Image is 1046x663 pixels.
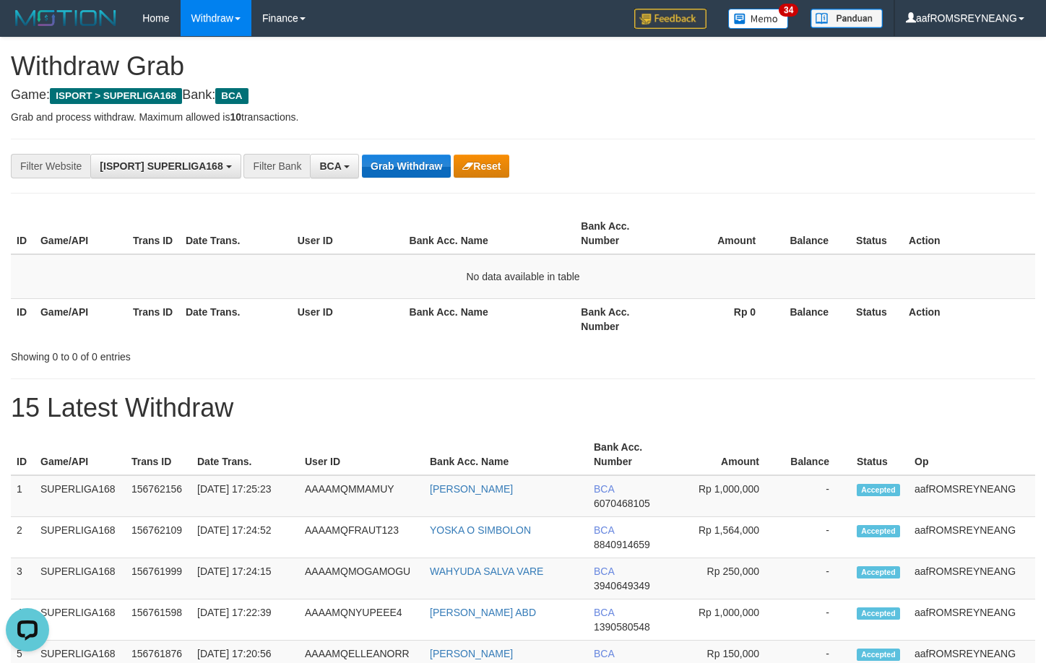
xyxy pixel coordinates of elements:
span: BCA [594,648,614,659]
img: MOTION_logo.png [11,7,121,29]
span: Accepted [857,607,900,620]
td: AAAAMQMMAMUY [299,475,424,517]
div: Filter Bank [243,154,310,178]
th: Balance [781,434,851,475]
td: Rp 1,000,000 [676,599,781,641]
th: User ID [299,434,424,475]
td: AAAAMQMOGAMOGU [299,558,424,599]
th: Status [851,434,909,475]
td: AAAAMQNYUPEEE4 [299,599,424,641]
strong: 10 [230,111,241,123]
th: Date Trans. [180,213,292,254]
a: [PERSON_NAME] ABD [430,607,536,618]
th: Bank Acc. Name [404,213,576,254]
td: 156761999 [126,558,191,599]
td: AAAAMQFRAUT123 [299,517,424,558]
th: Balance [777,298,850,339]
td: 3 [11,558,35,599]
td: 1 [11,475,35,517]
th: Status [850,298,903,339]
span: Accepted [857,566,900,578]
h4: Game: Bank: [11,88,1035,103]
th: ID [11,434,35,475]
span: Copy 6070468105 to clipboard [594,498,650,509]
td: 156762109 [126,517,191,558]
td: 4 [11,599,35,641]
th: ID [11,298,35,339]
span: BCA [594,524,614,536]
td: SUPERLIGA168 [35,517,126,558]
div: Filter Website [11,154,90,178]
th: Game/API [35,298,127,339]
th: Trans ID [127,213,180,254]
a: [PERSON_NAME] [430,648,513,659]
span: Accepted [857,525,900,537]
th: Date Trans. [191,434,299,475]
span: Copy 3940649349 to clipboard [594,580,650,591]
td: SUPERLIGA168 [35,475,126,517]
td: Rp 1,000,000 [676,475,781,517]
th: Game/API [35,434,126,475]
th: Bank Acc. Number [575,213,667,254]
span: 34 [779,4,798,17]
th: Action [903,298,1035,339]
td: SUPERLIGA168 [35,558,126,599]
th: Bank Acc. Number [575,298,667,339]
span: BCA [594,565,614,577]
th: Balance [777,213,850,254]
td: - [781,558,851,599]
td: aafROMSREYNEANG [909,599,1035,641]
td: - [781,475,851,517]
td: [DATE] 17:25:23 [191,475,299,517]
th: Trans ID [126,434,191,475]
span: BCA [215,88,248,104]
a: YOSKA O SIMBOLON [430,524,531,536]
td: No data available in table [11,254,1035,299]
th: ID [11,213,35,254]
th: Trans ID [127,298,180,339]
td: Rp 1,564,000 [676,517,781,558]
div: Showing 0 to 0 of 0 entries [11,344,425,364]
td: 2 [11,517,35,558]
th: Amount [676,434,781,475]
td: aafROMSREYNEANG [909,558,1035,599]
th: Rp 0 [667,298,777,339]
img: panduan.png [811,9,883,28]
th: Game/API [35,213,127,254]
button: Grab Withdraw [362,155,451,178]
td: - [781,599,851,641]
a: [PERSON_NAME] [430,483,513,495]
th: Bank Acc. Name [404,298,576,339]
td: - [781,517,851,558]
th: Action [903,213,1035,254]
button: [ISPORT] SUPERLIGA168 [90,154,241,178]
th: Status [850,213,903,254]
th: Bank Acc. Name [424,434,588,475]
td: Rp 250,000 [676,558,781,599]
span: BCA [319,160,341,172]
td: SUPERLIGA168 [35,599,126,641]
button: Open LiveChat chat widget [6,6,49,49]
td: aafROMSREYNEANG [909,475,1035,517]
img: Feedback.jpg [634,9,706,29]
td: 156762156 [126,475,191,517]
button: Reset [454,155,509,178]
button: BCA [310,154,359,178]
th: Date Trans. [180,298,292,339]
td: [DATE] 17:22:39 [191,599,299,641]
p: Grab and process withdraw. Maximum allowed is transactions. [11,110,1035,124]
span: BCA [594,483,614,495]
img: Button%20Memo.svg [728,9,789,29]
h1: 15 Latest Withdraw [11,394,1035,422]
span: [ISPORT] SUPERLIGA168 [100,160,222,172]
a: WAHYUDA SALVA VARE [430,565,543,577]
span: Copy 1390580548 to clipboard [594,621,650,633]
td: 156761598 [126,599,191,641]
span: ISPORT > SUPERLIGA168 [50,88,182,104]
td: [DATE] 17:24:52 [191,517,299,558]
th: Op [909,434,1035,475]
h1: Withdraw Grab [11,52,1035,81]
span: Accepted [857,484,900,496]
th: User ID [292,213,404,254]
span: Copy 8840914659 to clipboard [594,539,650,550]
